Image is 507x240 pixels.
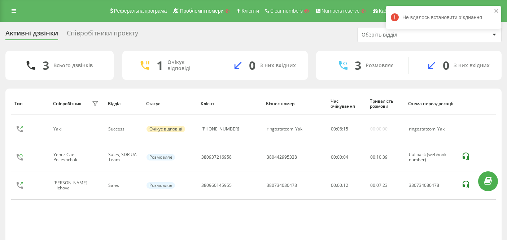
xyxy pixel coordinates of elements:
[108,101,139,106] div: Відділ
[383,182,388,188] span: 23
[157,59,163,72] div: 1
[201,127,239,132] div: [PHONE_NUMBER]
[53,101,82,106] div: Співробітник
[443,59,449,72] div: 0
[409,152,454,163] div: Callback (webhook-number)
[108,183,139,188] div: Sales
[370,99,401,109] div: Тривалість розмови
[331,126,336,132] span: 00
[53,127,64,132] div: Yaki
[386,6,501,29] div: Не вдалось встановити зʼєднання
[260,63,296,69] div: З них вхідних
[146,101,194,106] div: Статус
[147,154,175,160] div: Розмовляє
[249,59,255,72] div: 0
[267,183,297,188] div: 380734080478
[355,59,361,72] div: 3
[114,8,167,14] span: Реферальна програма
[383,154,388,160] span: 39
[267,127,303,132] div: ringostatcom_Yaki
[362,32,448,38] div: Оберіть відділ
[267,155,297,160] div: 380442995338
[147,126,185,132] div: Очікує відповіді
[53,152,90,163] div: Yehor Cael Polieshchuk
[270,8,303,14] span: Clear numbers
[43,59,49,72] div: 3
[180,8,223,14] span: Проблемні номери
[167,59,204,72] div: Очікує відповіді
[409,183,454,188] div: 380734080478
[376,154,381,160] span: 10
[201,155,232,160] div: 380937216958
[370,182,375,188] span: 00
[370,155,388,160] div: : :
[108,152,139,163] div: Sales, SDR UA Team
[108,127,139,132] div: Success
[370,154,375,160] span: 00
[53,180,90,191] div: [PERSON_NAME] Illichova
[266,101,323,106] div: Бізнес номер
[409,127,454,132] div: ringostatcom_Yaki
[454,63,490,69] div: З них вхідних
[241,8,259,14] span: Клієнти
[14,101,46,106] div: Тип
[331,183,362,188] div: 00:00:12
[370,127,388,132] div: 00:00:00
[379,8,397,14] span: Кабінет
[494,8,499,15] button: close
[343,126,348,132] span: 15
[67,29,138,40] div: Співробітники проєкту
[5,29,58,40] div: Активні дзвінки
[322,8,359,14] span: Numbers reserve
[331,99,363,109] div: Час очікування
[366,63,393,69] div: Розмовляє
[376,182,381,188] span: 07
[370,183,388,188] div: : :
[331,155,362,160] div: 00:00:04
[331,127,348,132] div: : :
[408,101,454,106] div: Схема переадресації
[201,183,232,188] div: 380960145955
[147,182,175,189] div: Розмовляє
[201,101,259,106] div: Клієнт
[53,63,93,69] div: Всього дзвінків
[337,126,342,132] span: 06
